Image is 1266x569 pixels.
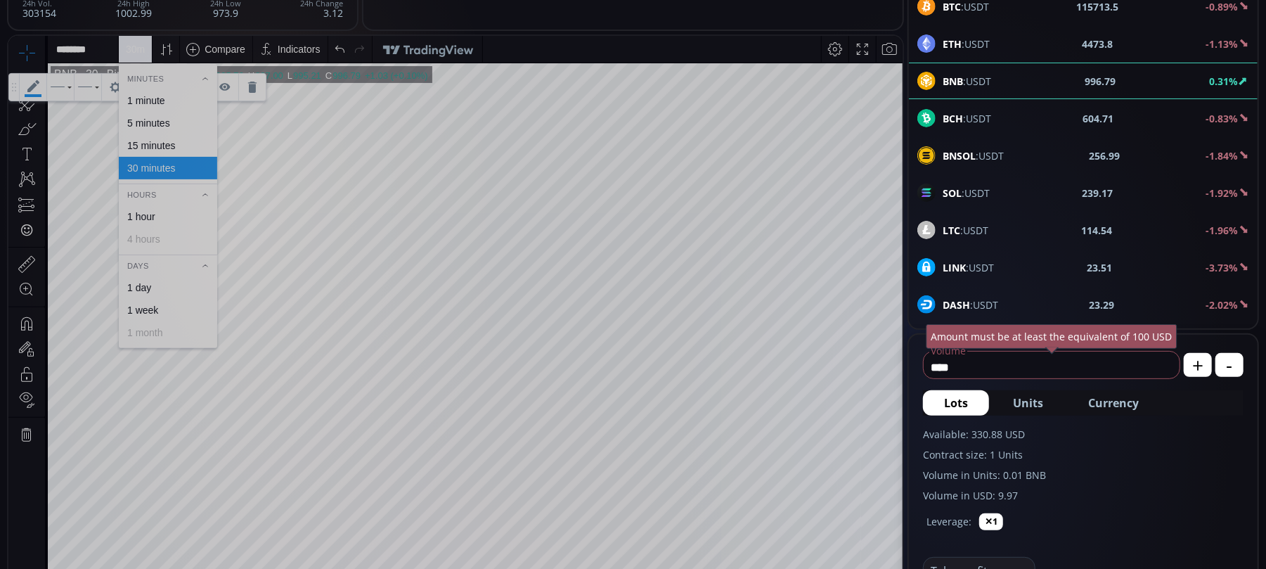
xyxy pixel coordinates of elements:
label: Volume in Units: 0.01 BNB [923,468,1244,482]
div: 30 minutes [119,127,167,138]
button: - [1215,353,1244,377]
span: Lots [944,395,968,411]
div: 1 week [119,269,150,280]
div: 30 m [117,8,136,19]
div: 5 minutes [119,82,162,93]
button: + [1184,353,1212,377]
b: -3.73% [1206,261,1238,274]
b: SOL [943,186,962,200]
div: Binance Coin [90,32,165,45]
div: 1 day [119,246,143,257]
span: :USDT [943,148,1004,163]
div: BNB [46,32,69,45]
span: :USDT [943,37,990,51]
b: -1.13% [1206,37,1238,51]
div: 4 hours [119,198,152,209]
div: 1 hour [119,175,147,186]
button: Lots [923,390,989,416]
b: 114.54 [1082,223,1113,238]
div: 1 minute [119,59,157,70]
b: 239.17 [1083,186,1113,200]
b: 256.99 [1090,148,1120,163]
div:  [13,188,24,201]
button: Units [992,390,1064,416]
b: 4473.8 [1083,37,1113,51]
span: :USDT [943,298,998,312]
b: LTC [943,224,960,237]
div: 995.76 [207,34,235,45]
b: DASH [943,298,970,312]
div: 995.21 [285,34,313,45]
label: Available: 330.88 USD [923,427,1244,442]
label: Contract size: 1 Units [923,447,1244,462]
div: Days [110,222,209,238]
div: 997.00 [247,34,275,45]
span: :USDT [943,223,988,238]
b: 23.29 [1090,298,1115,312]
div: 1 month [119,291,155,302]
div: Amount must be at least the equivalent of 100 USD [926,324,1177,349]
div: Compare [196,8,237,19]
b: ETH [943,37,962,51]
b: -1.96% [1206,224,1238,237]
div: 30 [69,32,90,45]
button: Currency [1067,390,1160,416]
div: Hours [110,151,209,167]
div: +1.03 (+0.10%) [356,34,420,45]
label: Volume in USD: 9.97 [923,488,1244,503]
span: :USDT [943,111,991,126]
b: 23.51 [1087,260,1113,275]
span: :USDT [943,260,994,275]
div: H [240,34,247,45]
b: -2.02% [1206,298,1238,312]
span: Currency [1088,395,1139,411]
b: LINK [943,261,966,274]
div: Settings [93,38,120,65]
b: -0.83% [1206,112,1238,125]
span: Units [1013,395,1043,411]
b: BCH [943,112,963,125]
button: ✕1 [979,513,1003,530]
div: L [279,34,285,45]
div: C [317,34,324,45]
div: 15 minutes [119,104,167,115]
b: -1.92% [1206,186,1238,200]
div: 996.79 [324,34,352,45]
div: Style [66,38,93,65]
label: Leverage: [926,514,971,529]
div: Remove [231,38,257,65]
span: :USDT [943,186,990,200]
div: Minutes [110,35,209,51]
b: 604.71 [1083,111,1114,126]
b: BNSOL [943,149,976,162]
div: Hide [203,38,230,65]
b: -1.84% [1206,149,1238,162]
div: Indicators [269,8,312,19]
